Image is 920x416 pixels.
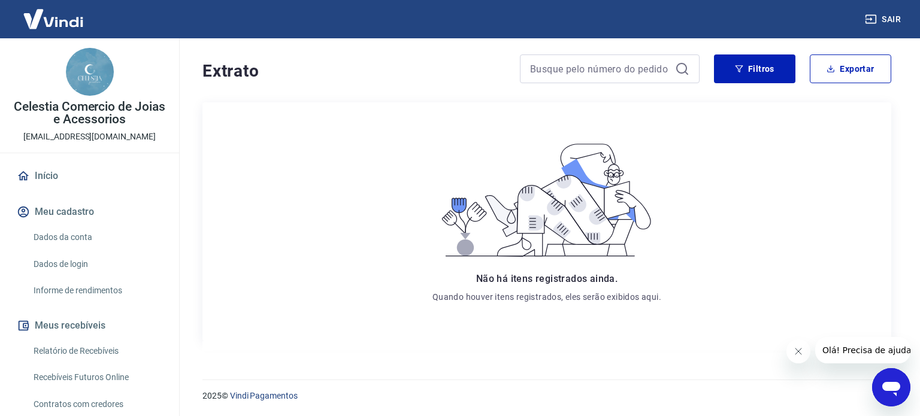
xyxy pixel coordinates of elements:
a: Dados de login [29,252,165,277]
a: Dados da conta [29,225,165,250]
iframe: Mensagem da empresa [815,337,910,363]
button: Sair [862,8,906,31]
img: acb5211b-1f36-47df-b6aa-a79aa7f273e2.jpeg [66,48,114,96]
a: Informe de rendimentos [29,278,165,303]
button: Filtros [714,54,795,83]
iframe: Botão para abrir a janela de mensagens [872,368,910,406]
h4: Extrato [202,59,506,83]
a: Recebíveis Futuros Online [29,365,165,390]
button: Meu cadastro [14,199,165,225]
a: Início [14,163,165,189]
p: Quando houver itens registrados, eles serão exibidos aqui. [432,291,661,303]
span: Não há itens registrados ainda. [476,273,618,284]
p: 2025 © [202,390,891,402]
a: Relatório de Recebíveis [29,339,165,363]
p: Celestia Comercio de Joias e Acessorios [10,101,170,126]
img: Vindi [14,1,92,37]
span: Olá! Precisa de ajuda? [7,8,101,18]
input: Busque pelo número do pedido [530,60,670,78]
iframe: Fechar mensagem [786,339,810,363]
button: Exportar [810,54,891,83]
a: Vindi Pagamentos [230,391,298,400]
button: Meus recebíveis [14,312,165,339]
p: [EMAIL_ADDRESS][DOMAIN_NAME] [23,130,156,143]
